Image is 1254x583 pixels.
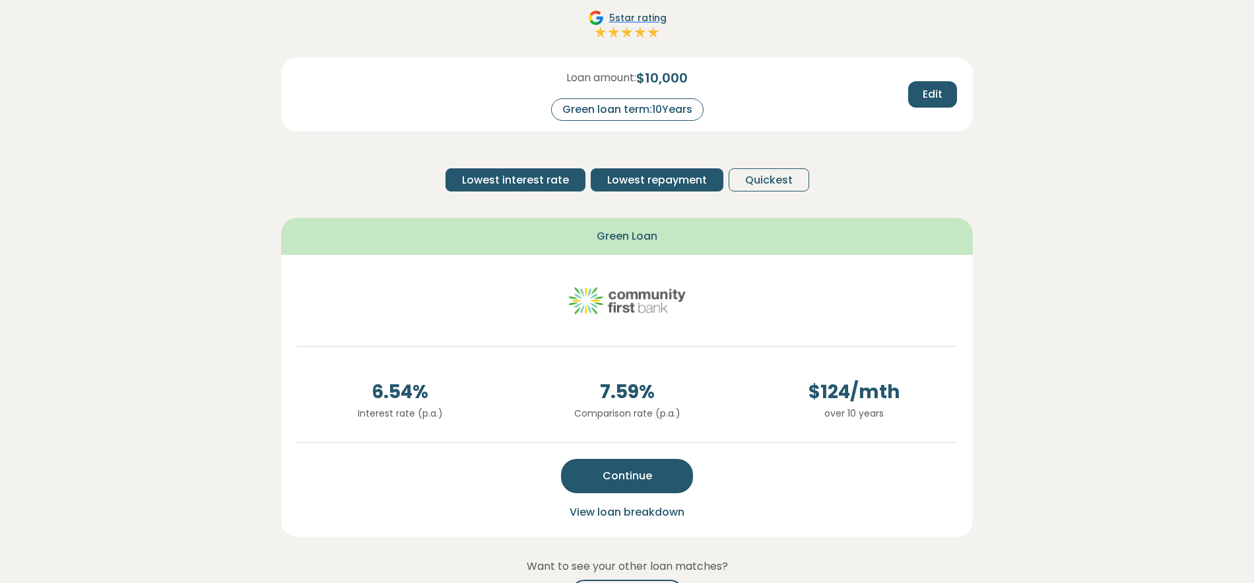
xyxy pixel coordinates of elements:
[607,172,707,188] span: Lowest repayment
[551,98,704,121] div: Green loan term: 10 Years
[297,378,503,406] span: 6.54 %
[609,11,667,25] span: 5 star rating
[923,86,942,102] span: Edit
[297,406,503,421] p: Interest rate (p.a.)
[729,168,809,191] button: Quickest
[591,168,723,191] button: Lowest repayment
[745,172,793,188] span: Quickest
[634,26,647,39] img: Full star
[588,10,604,26] img: Google
[620,26,634,39] img: Full star
[908,81,957,108] button: Edit
[445,168,585,191] button: Lowest interest rate
[524,378,730,406] span: 7.59 %
[751,406,957,421] p: over 10 years
[751,378,957,406] span: $ 124 /mth
[561,459,693,493] button: Continue
[647,26,660,39] img: Full star
[607,26,620,39] img: Full star
[603,468,652,484] span: Continue
[597,228,657,244] span: Green Loan
[568,271,686,330] img: community-first logo
[281,558,973,575] p: Want to see your other loan matches?
[462,172,569,188] span: Lowest interest rate
[636,68,688,88] span: $ 10,000
[570,504,684,520] span: View loan breakdown
[566,70,636,86] span: Loan amount:
[586,10,669,42] a: Google5star ratingFull starFull starFull starFull starFull star
[594,26,607,39] img: Full star
[524,406,730,421] p: Comparison rate (p.a.)
[566,504,688,521] button: View loan breakdown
